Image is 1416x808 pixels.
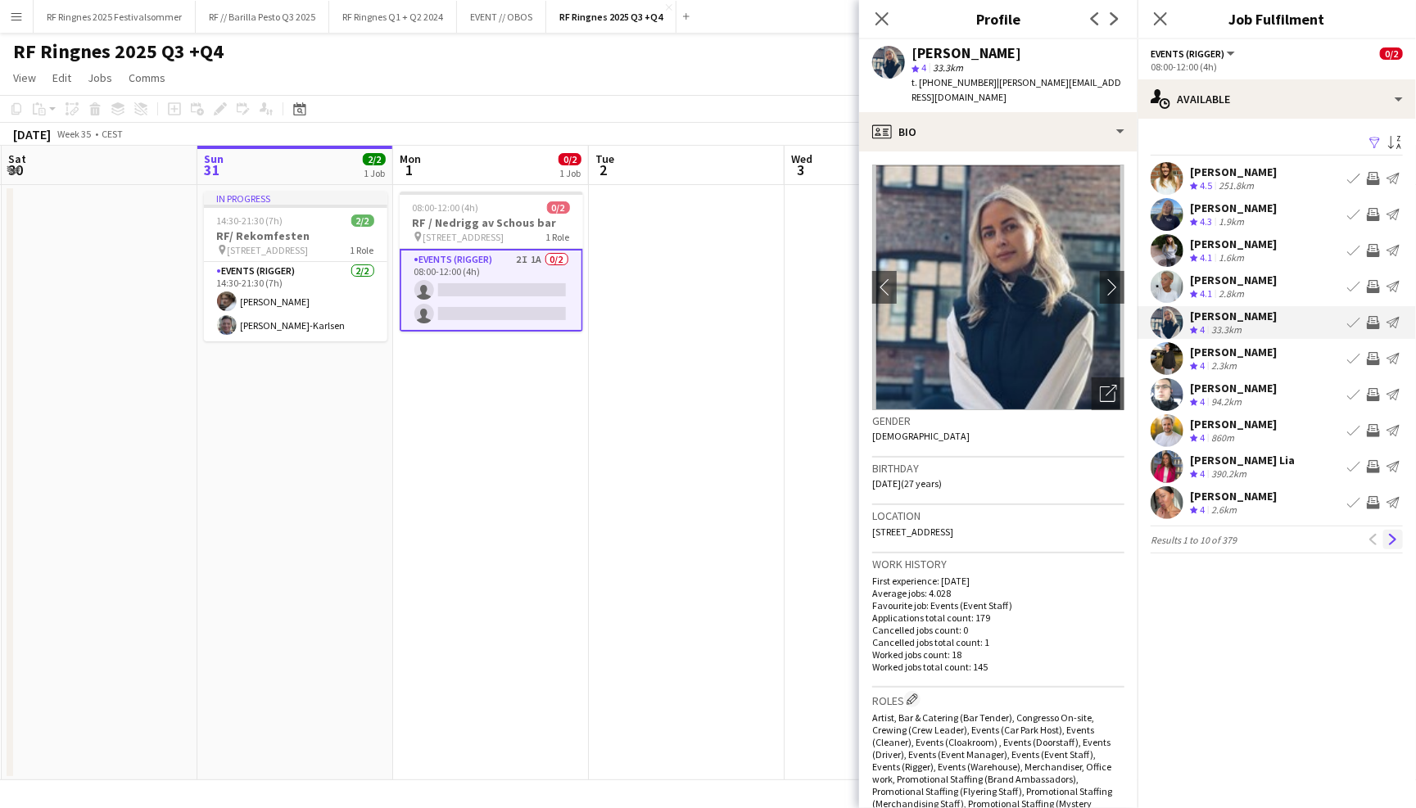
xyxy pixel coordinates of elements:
[8,151,26,166] span: Sat
[34,1,196,33] button: RF Ringnes 2025 Festivalsommer
[546,1,676,33] button: RF Ringnes 2025 Q3 +Q4
[1190,201,1277,215] div: [PERSON_NAME]
[546,231,570,243] span: 1 Role
[1215,179,1257,193] div: 251.8km
[397,160,421,179] span: 1
[921,61,926,74] span: 4
[204,151,224,166] span: Sun
[13,70,36,85] span: View
[872,587,1124,599] p: Average jobs: 4.028
[1380,47,1403,60] span: 0/2
[1200,503,1205,516] span: 4
[6,160,26,179] span: 30
[1200,323,1205,336] span: 4
[204,262,387,341] app-card-role: Events (Rigger)2/214:30-21:30 (7h)[PERSON_NAME][PERSON_NAME]-Karlsen
[1190,237,1277,251] div: [PERSON_NAME]
[81,67,119,88] a: Jobs
[872,557,1124,571] h3: Work history
[217,214,283,227] span: 14:30-21:30 (7h)
[872,624,1124,636] p: Cancelled jobs count: 0
[1200,395,1205,408] span: 4
[872,648,1124,661] p: Worked jobs count: 18
[859,8,1138,29] h3: Profile
[547,201,570,214] span: 0/2
[1200,251,1212,264] span: 4.1
[413,201,479,214] span: 08:00-12:00 (4h)
[1208,503,1240,517] div: 2.6km
[1215,251,1247,265] div: 1.6km
[1092,377,1124,410] div: Open photos pop-in
[559,167,581,179] div: 1 Job
[1190,345,1277,359] div: [PERSON_NAME]
[363,153,386,165] span: 2/2
[1190,417,1277,431] div: [PERSON_NAME]
[1190,489,1277,503] div: [PERSON_NAME]
[791,151,812,166] span: Wed
[88,70,112,85] span: Jobs
[930,61,966,74] span: 33.3km
[46,67,78,88] a: Edit
[912,76,1121,103] span: | [PERSON_NAME][EMAIL_ADDRESS][DOMAIN_NAME]
[102,128,123,140] div: CEST
[872,599,1124,612] p: Favourite job: Events (Event Staff)
[1208,323,1245,337] div: 33.3km
[129,70,165,85] span: Comms
[1200,431,1205,444] span: 4
[1215,287,1247,301] div: 2.8km
[329,1,457,33] button: RF Ringnes Q1 + Q2 2024
[13,126,51,142] div: [DATE]
[872,477,942,490] span: [DATE] (27 years)
[201,160,224,179] span: 31
[1215,215,1247,229] div: 1.9km
[1151,61,1403,73] div: 08:00-12:00 (4h)
[400,215,583,230] h3: RF / Nedrigg av Schous bar
[1200,179,1212,192] span: 4.5
[204,228,387,243] h3: RF/ Rekomfesten
[204,192,387,205] div: In progress
[872,430,970,442] span: [DEMOGRAPHIC_DATA]
[1138,8,1416,29] h3: Job Fulfilment
[1190,165,1277,179] div: [PERSON_NAME]
[789,160,812,179] span: 3
[52,70,71,85] span: Edit
[423,231,504,243] span: [STREET_ADDRESS]
[1200,467,1205,480] span: 4
[912,46,1021,61] div: [PERSON_NAME]
[593,160,614,179] span: 2
[1151,47,1237,60] button: Events (Rigger)
[1190,273,1277,287] div: [PERSON_NAME]
[196,1,329,33] button: RF // Barilla Pesto Q3 2025
[457,1,546,33] button: EVENT // OBOS
[204,192,387,341] app-job-card: In progress14:30-21:30 (7h)2/2RF/ Rekomfesten [STREET_ADDRESS]1 RoleEvents (Rigger)2/214:30-21:30...
[1208,467,1250,481] div: 390.2km
[1138,79,1416,119] div: Available
[1200,287,1212,300] span: 4.1
[364,167,385,179] div: 1 Job
[7,67,43,88] a: View
[400,249,583,332] app-card-role: Events (Rigger)2I1A0/208:00-12:00 (4h)
[872,413,1124,428] h3: Gender
[872,461,1124,476] h3: Birthday
[400,151,421,166] span: Mon
[1200,215,1212,228] span: 4.3
[400,192,583,332] app-job-card: 08:00-12:00 (4h)0/2RF / Nedrigg av Schous bar [STREET_ADDRESS]1 RoleEvents (Rigger)2I1A0/208:00-1...
[1190,453,1295,467] div: [PERSON_NAME] Lia
[872,691,1124,708] h3: Roles
[872,165,1124,410] img: Crew avatar or photo
[912,76,997,88] span: t. [PHONE_NUMBER]
[559,153,581,165] span: 0/2
[351,244,374,256] span: 1 Role
[1190,381,1277,395] div: [PERSON_NAME]
[872,661,1124,673] p: Worked jobs total count: 145
[872,575,1124,587] p: First experience: [DATE]
[351,214,374,227] span: 2/2
[1190,309,1277,323] div: [PERSON_NAME]
[122,67,172,88] a: Comms
[872,636,1124,648] p: Cancelled jobs total count: 1
[228,244,309,256] span: [STREET_ADDRESS]
[1208,359,1240,373] div: 2.3km
[1151,47,1224,60] span: Events (Rigger)
[13,39,224,64] h1: RF Ringnes 2025 Q3 +Q4
[1208,395,1245,409] div: 94.2km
